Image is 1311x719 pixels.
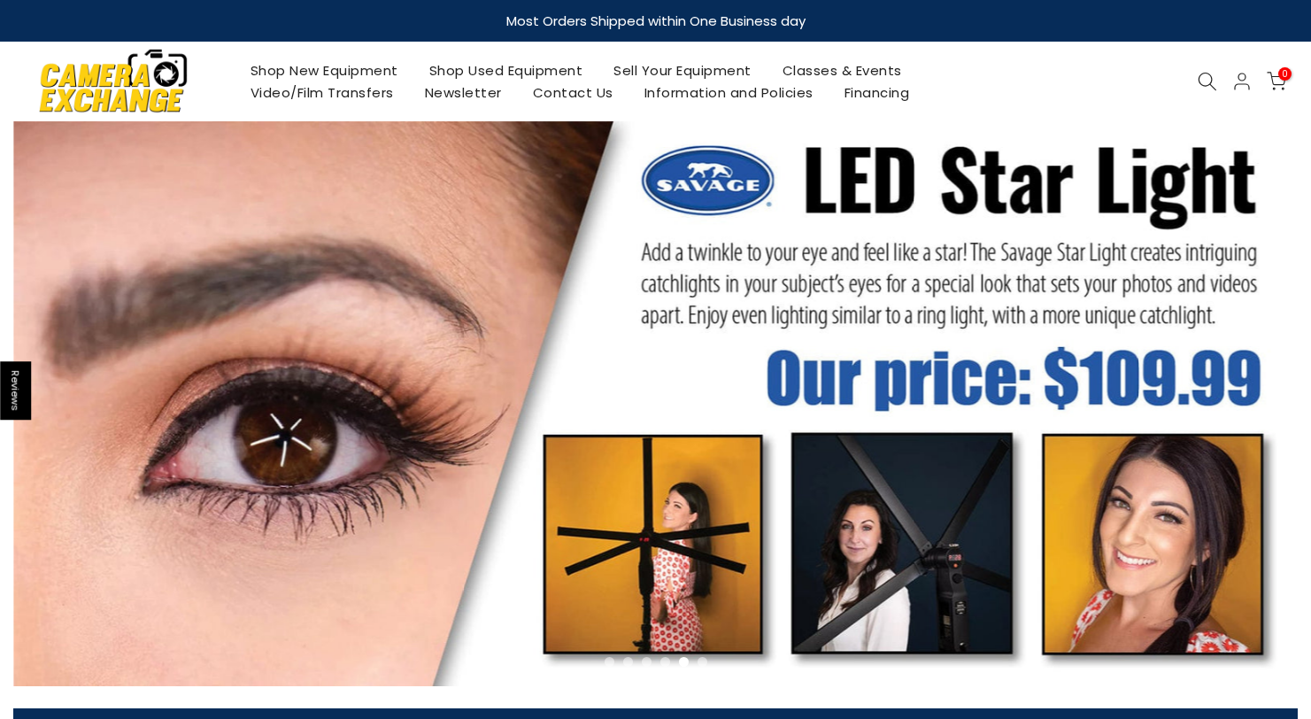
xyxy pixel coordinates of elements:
a: Shop Used Equipment [413,59,598,81]
a: Video/Film Transfers [235,81,409,104]
span: 0 [1278,67,1292,81]
a: Classes & Events [767,59,917,81]
a: 0 [1267,72,1286,91]
li: Page dot 2 [623,657,633,667]
li: Page dot 3 [642,657,652,667]
li: Page dot 1 [605,657,614,667]
a: Newsletter [409,81,517,104]
a: Contact Us [517,81,629,104]
strong: Most Orders Shipped within One Business day [506,12,806,30]
li: Page dot 6 [698,657,707,667]
a: Information and Policies [629,81,829,104]
a: Financing [829,81,925,104]
li: Page dot 4 [660,657,670,667]
a: Sell Your Equipment [598,59,767,81]
a: Shop New Equipment [235,59,413,81]
li: Page dot 5 [679,657,689,667]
